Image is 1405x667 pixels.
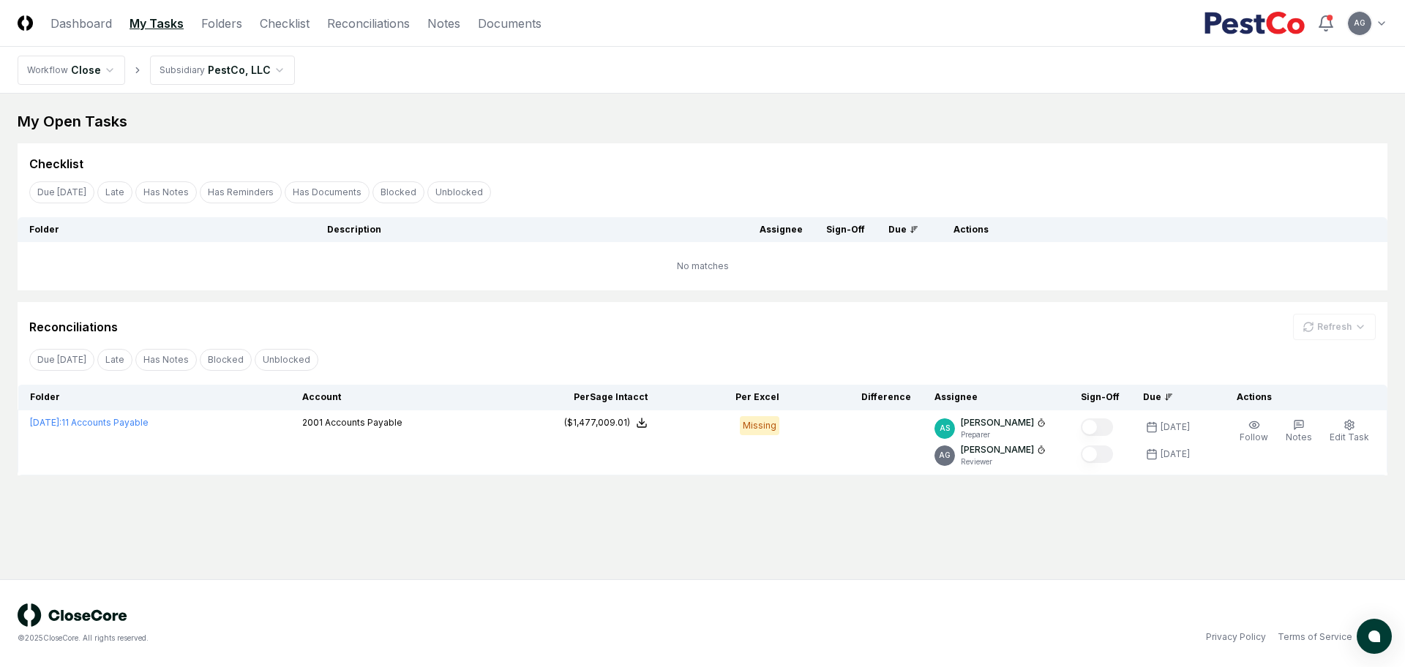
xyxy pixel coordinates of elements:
[201,15,242,32] a: Folders
[1286,432,1312,442] span: Notes
[18,111,1387,132] div: My Open Tasks
[1278,630,1352,644] a: Terms of Service
[961,443,1034,456] p: [PERSON_NAME]
[30,417,149,428] a: [DATE]:11 Accounts Payable
[748,217,814,242] th: Assignee
[1330,432,1369,442] span: Edit Task
[1081,445,1113,463] button: Mark complete
[255,349,318,371] button: Unblocked
[160,64,205,77] div: Subsidiary
[302,417,323,428] span: 2001
[1237,416,1271,447] button: Follow
[29,181,94,203] button: Due Today
[1204,12,1305,35] img: PestCo logo
[29,318,118,336] div: Reconciliations
[791,385,923,410] th: Difference
[923,385,1069,410] th: Assignee
[325,417,402,428] span: Accounts Payable
[135,349,197,371] button: Has Notes
[564,416,648,429] button: ($1,477,009.01)
[1161,421,1190,434] div: [DATE]
[200,349,252,371] button: Blocked
[29,155,83,173] div: Checklist
[961,456,1046,467] p: Reviewer
[1354,18,1365,29] span: AG
[939,450,951,461] span: AG
[50,15,112,32] a: Dashboard
[315,217,748,242] th: Description
[1283,416,1315,447] button: Notes
[659,385,791,410] th: Per Excel
[564,416,630,429] div: ($1,477,009.01)
[18,242,1387,290] td: No matches
[97,181,132,203] button: Late
[18,56,295,85] nav: breadcrumb
[18,603,127,627] img: logo
[327,15,410,32] a: Reconciliations
[940,423,950,434] span: AS
[1327,416,1372,447] button: Edit Task
[200,181,282,203] button: Has Reminders
[427,15,460,32] a: Notes
[18,633,702,644] div: © 2025 CloseCore. All rights reserved.
[1240,432,1268,442] span: Follow
[18,217,315,242] th: Folder
[97,349,132,371] button: Late
[372,181,424,203] button: Blocked
[29,349,94,371] button: Due Today
[740,416,779,435] div: Missing
[1161,448,1190,461] div: [DATE]
[961,429,1046,440] p: Preparer
[1143,391,1202,404] div: Due
[1081,418,1113,436] button: Mark complete
[942,223,1376,236] div: Actions
[18,385,291,410] th: Folder
[478,15,542,32] a: Documents
[961,416,1034,429] p: [PERSON_NAME]
[30,417,61,428] span: [DATE] :
[27,64,68,77] div: Workflow
[528,385,659,410] th: Per Sage Intacct
[135,181,197,203] button: Has Notes
[1206,630,1266,644] a: Privacy Policy
[888,223,918,236] div: Due
[1069,385,1131,410] th: Sign-Off
[130,15,184,32] a: My Tasks
[1225,391,1376,404] div: Actions
[260,15,310,32] a: Checklist
[1346,10,1373,37] button: AG
[427,181,491,203] button: Unblocked
[18,15,33,31] img: Logo
[814,217,877,242] th: Sign-Off
[285,181,370,203] button: Has Documents
[1357,619,1392,654] button: atlas-launcher
[302,391,516,404] div: Account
